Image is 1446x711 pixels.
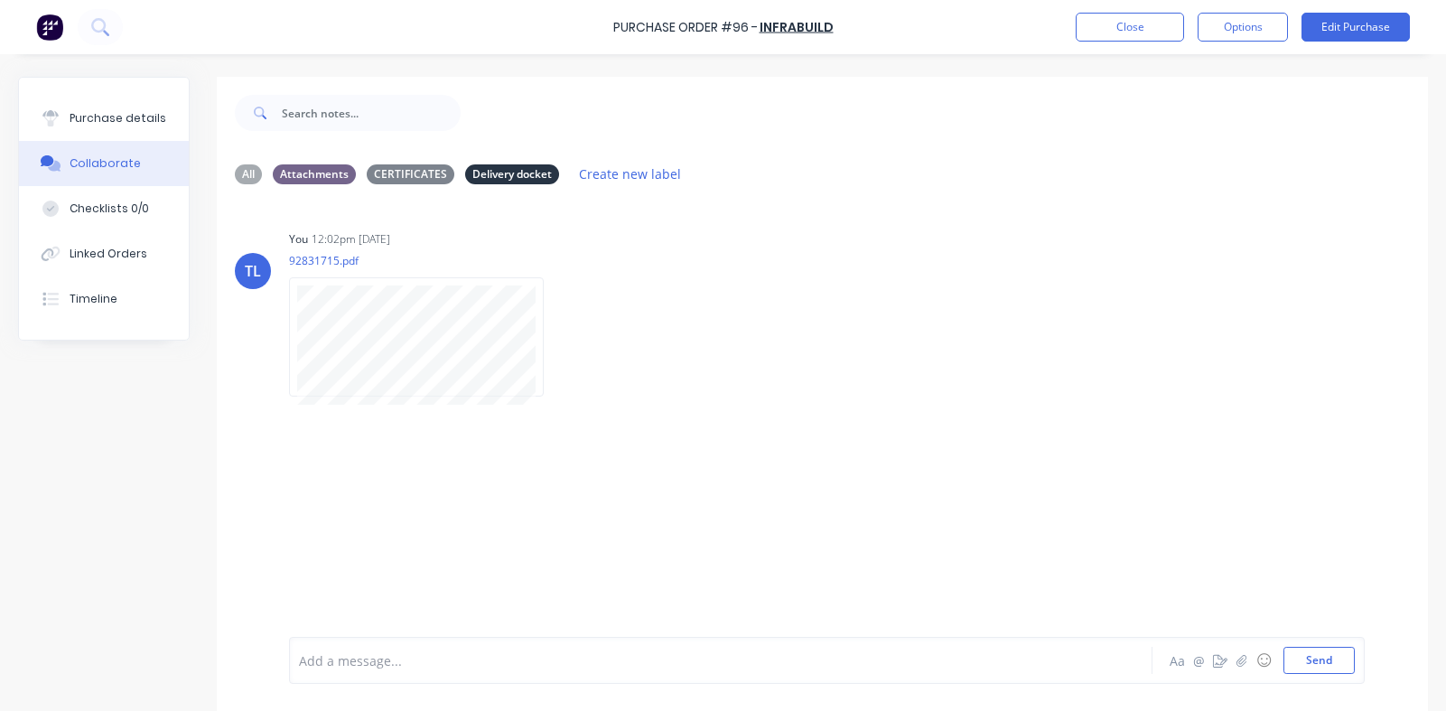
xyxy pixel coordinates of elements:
[36,14,63,41] img: Factory
[19,276,189,322] button: Timeline
[1253,650,1274,671] button: ☺
[235,164,262,184] div: All
[289,231,308,248] div: You
[1283,647,1355,674] button: Send
[70,246,147,262] div: Linked Orders
[70,291,117,307] div: Timeline
[1301,13,1410,42] button: Edit Purchase
[465,164,559,184] div: Delivery docket
[760,18,834,36] a: Infrabuild
[1166,650,1188,671] button: Aa
[312,231,390,248] div: 12:02pm [DATE]
[1188,650,1209,671] button: @
[19,231,189,276] button: Linked Orders
[273,164,356,184] div: Attachments
[70,110,166,126] div: Purchase details
[289,253,562,268] p: 92831715.pdf
[282,95,461,131] input: Search notes...
[19,186,189,231] button: Checklists 0/0
[19,96,189,141] button: Purchase details
[70,155,141,172] div: Collaborate
[570,162,691,186] button: Create new label
[367,164,454,184] div: CERTIFICATES
[19,141,189,186] button: Collaborate
[613,18,758,37] div: Purchase Order #96 -
[1076,13,1184,42] button: Close
[245,260,261,282] div: TL
[70,201,149,217] div: Checklists 0/0
[1198,13,1288,42] button: Options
